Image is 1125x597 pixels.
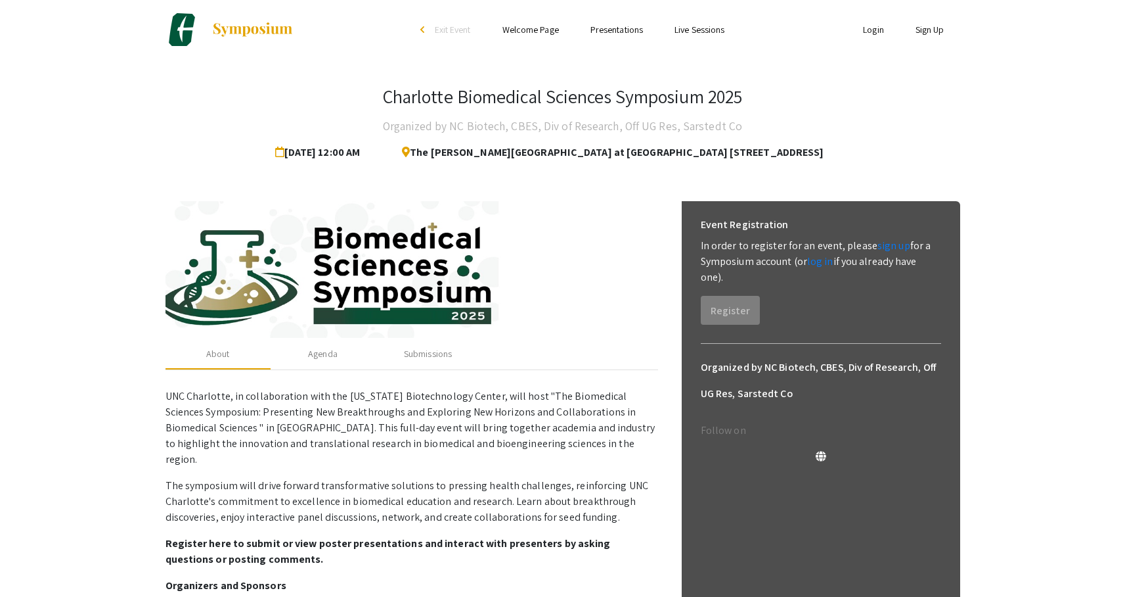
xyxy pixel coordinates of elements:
h6: Event Registration [701,212,789,238]
img: Charlotte Biomedical Sciences Symposium 2025 [165,13,198,46]
a: sign up [877,239,910,252]
div: About [206,347,230,361]
h3: Charlotte Biomedical Sciences Symposium 2025 [383,85,742,108]
div: Submissions [404,347,452,361]
p: UNC Charlotte, in collaboration with the [US_STATE] Biotechnology Center, will host "The Biomedic... [165,389,658,467]
span: Exit Event [435,24,471,36]
a: Charlotte Biomedical Sciences Symposium 2025 [165,13,294,46]
p: The symposium will drive forward transformative solutions to pressing health challenges, reinforc... [165,478,658,525]
img: c1384964-d4cf-4e9d-8fb0-60982fefffba.jpg [165,201,658,339]
img: Symposium by ForagerOne [211,22,294,37]
a: log in [807,254,833,268]
a: Welcome Page [502,24,559,36]
p: Organizers and Sponsors [165,578,658,594]
p: In order to register for an event, please for a Symposium account (or if you already have one). [701,238,941,285]
span: [DATE] 12:00 AM [275,139,366,166]
span: The [PERSON_NAME][GEOGRAPHIC_DATA] at [GEOGRAPHIC_DATA] [STREET_ADDRESS] [391,139,824,166]
h6: Organized by NC Biotech, CBES, Div of Research, Off UG Res, Sarstedt Co [701,354,941,407]
div: arrow_back_ios [420,26,428,34]
a: Live Sessions [674,24,724,36]
h4: Organized by NC Biotech, CBES, Div of Research, Off UG Res, Sarstedt Co [383,113,742,139]
button: Register [701,296,760,325]
p: Follow on [701,423,941,439]
a: Sign Up [915,24,944,36]
a: Presentations [590,24,643,36]
strong: Register here to submit or view poster presentations and interact with presenters by asking quest... [165,537,611,566]
a: Login [863,24,884,36]
div: Agenda [308,347,338,361]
